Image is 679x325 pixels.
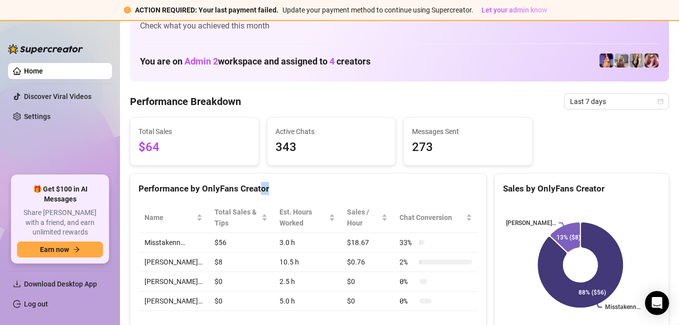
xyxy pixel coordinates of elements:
span: Last 7 days [570,94,663,109]
div: Open Intercom Messenger [645,291,669,315]
button: Let your admin know [477,4,551,16]
span: exclamation-circle [124,6,131,13]
img: Phoebe [644,53,658,67]
th: Sales / Hour [341,202,393,233]
span: 2 % [399,256,415,267]
text: Misstakenn… [605,304,640,311]
span: Total Sales & Tips [214,206,259,228]
th: Total Sales & Tips [208,202,273,233]
div: Sales by OnlyFans Creator [503,182,660,195]
a: Discover Viral Videos [24,92,91,100]
span: Admin 2 [184,56,218,66]
strong: ACTION REQUIRED: Your last payment failed. [135,6,278,14]
td: $0 [341,291,393,311]
text: [PERSON_NAME]… [506,219,556,226]
span: Check what you achieved this month [140,20,659,31]
span: 4 [329,56,334,66]
span: 33 % [399,237,415,248]
td: [PERSON_NAME]… [138,252,208,272]
span: Total Sales [138,126,250,137]
span: Let your admin know [481,6,547,14]
span: Messages Sent [412,126,524,137]
span: Download Desktop App [24,280,97,288]
span: $64 [138,138,250,157]
img: logo-BBDzfeDw.svg [8,44,83,54]
span: Update your payment method to continue using Supercreator. [282,6,473,14]
div: Performance by OnlyFans Creator [138,182,478,195]
td: $0.76 [341,252,393,272]
img: Misstakenn [614,53,628,67]
td: 5.0 h [273,291,341,311]
button: Earn nowarrow-right [17,241,103,257]
h1: You are on workspace and assigned to creators [140,56,370,67]
td: $0 [341,272,393,291]
td: $56 [208,233,273,252]
th: Chat Conversion [393,202,478,233]
td: $8 [208,252,273,272]
td: Misstakenn… [138,233,208,252]
span: calendar [657,98,663,104]
h4: Performance Breakdown [130,94,241,108]
span: Share [PERSON_NAME] with a friend, and earn unlimited rewards [17,208,103,237]
img: Chyna [599,53,613,67]
span: Earn now [40,245,69,253]
td: 3.0 h [273,233,341,252]
a: Settings [24,112,50,120]
span: Sales / Hour [347,206,379,228]
td: [PERSON_NAME]… [138,272,208,291]
span: Name [144,212,194,223]
div: Est. Hours Worked [279,206,327,228]
td: [PERSON_NAME]… [138,291,208,311]
th: Name [138,202,208,233]
span: 0 % [399,295,415,306]
span: 343 [275,138,387,157]
td: $18.67 [341,233,393,252]
td: 2.5 h [273,272,341,291]
td: 10.5 h [273,252,341,272]
span: download [13,280,21,288]
span: 0 % [399,276,415,287]
span: 🎁 Get $100 in AI Messages [17,184,103,204]
img: Marie Free [629,53,643,67]
td: $0 [208,272,273,291]
a: Log out [24,300,48,308]
a: Home [24,67,43,75]
span: 273 [412,138,524,157]
span: Active Chats [275,126,387,137]
span: Chat Conversion [399,212,464,223]
td: $0 [208,291,273,311]
span: arrow-right [73,246,80,253]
